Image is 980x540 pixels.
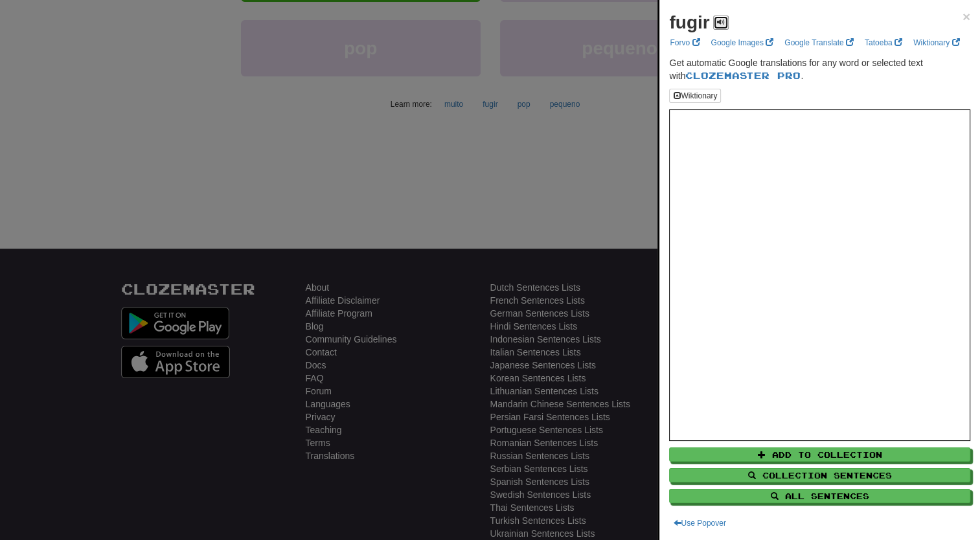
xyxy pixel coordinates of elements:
[669,516,729,530] button: Use Popover
[707,36,777,50] a: Google Images
[669,489,970,503] button: All Sentences
[666,36,703,50] a: Forvo
[669,447,970,462] button: Add to Collection
[685,70,801,81] a: Clozemaster Pro
[669,468,970,482] button: Collection Sentences
[909,36,963,50] a: Wiktionary
[669,12,709,32] strong: fugir
[669,56,970,82] p: Get automatic Google translations for any word or selected text with .
[669,89,721,103] button: Wiktionary
[963,9,970,24] span: ×
[781,36,858,50] a: Google Translate
[861,36,906,50] a: Tatoeba
[963,10,970,23] button: Close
